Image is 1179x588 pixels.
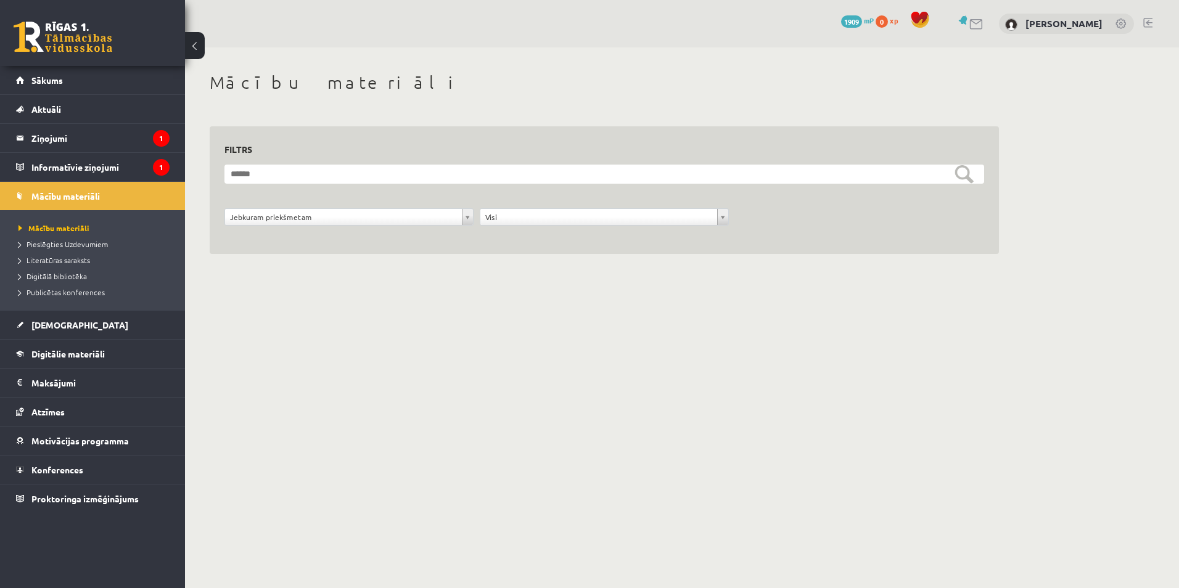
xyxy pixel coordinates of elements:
[16,124,170,152] a: Ziņojumi1
[31,369,170,397] legend: Maksājumi
[485,209,712,225] span: Visi
[16,340,170,368] a: Digitālie materiāli
[16,311,170,339] a: [DEMOGRAPHIC_DATA]
[16,455,170,484] a: Konferences
[890,15,898,25] span: xp
[210,72,999,93] h1: Mācību materiāli
[16,398,170,426] a: Atzīmes
[31,319,128,330] span: [DEMOGRAPHIC_DATA]
[31,464,83,475] span: Konferences
[18,239,173,250] a: Pieslēgties Uzdevumiem
[841,15,862,28] span: 1909
[16,66,170,94] a: Sākums
[18,223,173,234] a: Mācību materiāli
[18,223,89,233] span: Mācību materiāli
[16,182,170,210] a: Mācību materiāli
[16,95,170,123] a: Aktuāli
[864,15,874,25] span: mP
[480,209,728,225] a: Visi
[18,287,173,298] a: Publicētas konferences
[18,271,173,282] a: Digitālā bibliotēka
[31,493,139,504] span: Proktoringa izmēģinājums
[31,75,63,86] span: Sākums
[841,15,874,25] a: 1909 mP
[31,406,65,417] span: Atzīmes
[31,124,170,152] legend: Ziņojumi
[16,153,170,181] a: Informatīvie ziņojumi1
[876,15,904,25] a: 0 xp
[153,130,170,147] i: 1
[18,287,105,297] span: Publicētas konferences
[1005,18,1017,31] img: Krists Salmins
[31,104,61,115] span: Aktuāli
[18,271,87,281] span: Digitālā bibliotēka
[16,427,170,455] a: Motivācijas programma
[31,348,105,359] span: Digitālie materiāli
[18,239,108,249] span: Pieslēgties Uzdevumiem
[16,369,170,397] a: Maksājumi
[14,22,112,52] a: Rīgas 1. Tālmācības vidusskola
[31,190,100,202] span: Mācību materiāli
[224,141,969,158] h3: Filtrs
[18,255,173,266] a: Literatūras saraksts
[230,209,457,225] span: Jebkuram priekšmetam
[31,435,129,446] span: Motivācijas programma
[31,153,170,181] legend: Informatīvie ziņojumi
[1025,17,1103,30] a: [PERSON_NAME]
[876,15,888,28] span: 0
[16,484,170,513] a: Proktoringa izmēģinājums
[18,255,90,265] span: Literatūras saraksts
[153,159,170,176] i: 1
[225,209,473,225] a: Jebkuram priekšmetam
